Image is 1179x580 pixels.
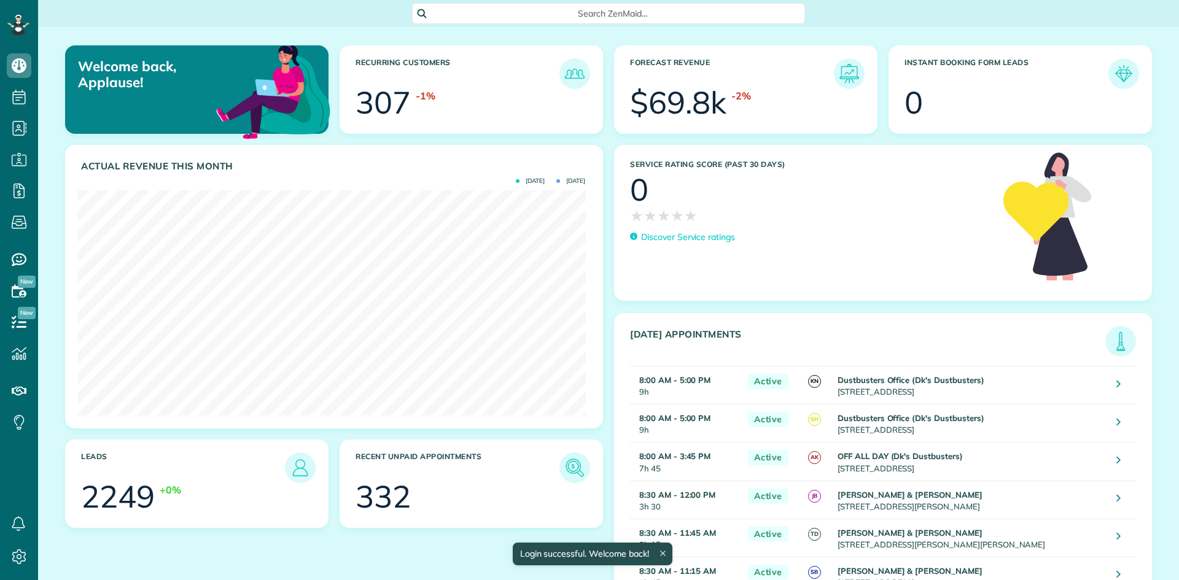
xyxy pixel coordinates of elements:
img: icon_form_leads-04211a6a04a5b2264e4ee56bc0799ec3eb69b7e499cbb523a139df1d13a81ae0.png [1111,61,1136,86]
strong: Dustbusters Office (Dk's Dustbusters) [838,375,984,385]
strong: 8:30 AM - 12:00 PM [639,490,715,500]
h3: Instant Booking Form Leads [905,58,1108,89]
a: Discover Service ratings [630,231,735,244]
div: $69.8k [630,87,726,118]
div: Login successful. Welcome back! [512,543,672,565]
span: ★ [671,205,684,226]
td: [STREET_ADDRESS] [835,366,1107,404]
td: [STREET_ADDRESS][PERSON_NAME] [835,481,1107,519]
span: SB [808,566,821,579]
div: 307 [356,87,411,118]
td: 9h [630,404,742,443]
h3: Leads [81,452,285,483]
strong: 8:00 AM - 5:00 PM [639,375,710,385]
img: icon_unpaid_appointments-47b8ce3997adf2238b356f14209ab4cced10bd1f174958f3ca8f1d0dd7fffeee.png [562,455,587,480]
span: Active [748,374,788,389]
img: icon_leads-1bed01f49abd5b7fead27621c3d59655bb73ed531f8eeb49469d10e621d6b896.png [288,455,313,480]
span: KN [808,375,821,388]
span: [DATE] [516,178,545,184]
span: Active [748,450,788,465]
strong: [PERSON_NAME] & [PERSON_NAME] [838,566,982,576]
img: icon_todays_appointments-901f7ab196bb0bea1936b74009e4eb5ffbc2d2711fa7634e0d609ed5ef32b18b.png [1108,329,1133,354]
h3: Actual Revenue this month [81,161,590,172]
td: 3h 30 [630,481,742,519]
div: -1% [416,89,435,103]
p: Welcome back, Applause! [78,58,244,91]
strong: OFF ALL DAY (Dk's Dustbusters) [838,451,963,461]
h3: Recurring Customers [356,58,559,89]
span: Active [748,489,788,504]
div: 0 [630,174,648,205]
div: +0% [160,483,181,497]
strong: 8:00 AM - 5:00 PM [639,413,710,423]
img: icon_forecast_revenue-8c13a41c7ed35a8dcfafea3cbb826a0462acb37728057bba2d056411b612bbbe.png [837,61,862,86]
span: ★ [630,205,644,226]
h3: Recent unpaid appointments [356,452,559,483]
span: Active [748,527,788,542]
td: 7h 45 [630,443,742,481]
img: dashboard_welcome-42a62b7d889689a78055ac9021e634bf52bae3f8056760290aed330b23ab8690.png [214,31,333,150]
span: [DATE] [556,178,585,184]
strong: [PERSON_NAME] & [PERSON_NAME] [838,528,982,538]
h3: [DATE] Appointments [630,329,1105,357]
td: [STREET_ADDRESS][PERSON_NAME][PERSON_NAME] [835,519,1107,557]
strong: 8:30 AM - 11:45 AM [639,528,716,538]
span: JB [808,490,821,503]
span: ★ [684,205,698,226]
div: 2249 [81,481,155,512]
span: ★ [644,205,657,226]
div: 0 [905,87,923,118]
strong: Dustbusters Office (Dk's Dustbusters) [838,413,984,423]
h3: Forecast Revenue [630,58,834,89]
span: ★ [657,205,671,226]
span: Active [748,565,788,580]
img: icon_recurring_customers-cf858462ba22bcd05b5a5880d41d6543d210077de5bb9ebc9590e49fd87d84ed.png [562,61,587,86]
td: [STREET_ADDRESS] [835,404,1107,443]
span: Active [748,412,788,427]
span: SH [808,413,821,426]
div: -2% [731,89,751,103]
span: AK [808,451,821,464]
span: New [18,307,36,319]
div: 332 [356,481,411,512]
h3: Service Rating score (past 30 days) [630,160,991,169]
strong: 8:30 AM - 11:15 AM [639,566,716,576]
strong: 8:00 AM - 3:45 PM [639,451,710,461]
p: Discover Service ratings [641,231,735,244]
strong: [PERSON_NAME] & [PERSON_NAME] [838,490,982,500]
span: TD [808,528,821,541]
td: 9h [630,366,742,404]
td: 3h 15 [630,519,742,557]
span: New [18,276,36,288]
td: [STREET_ADDRESS] [835,443,1107,481]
